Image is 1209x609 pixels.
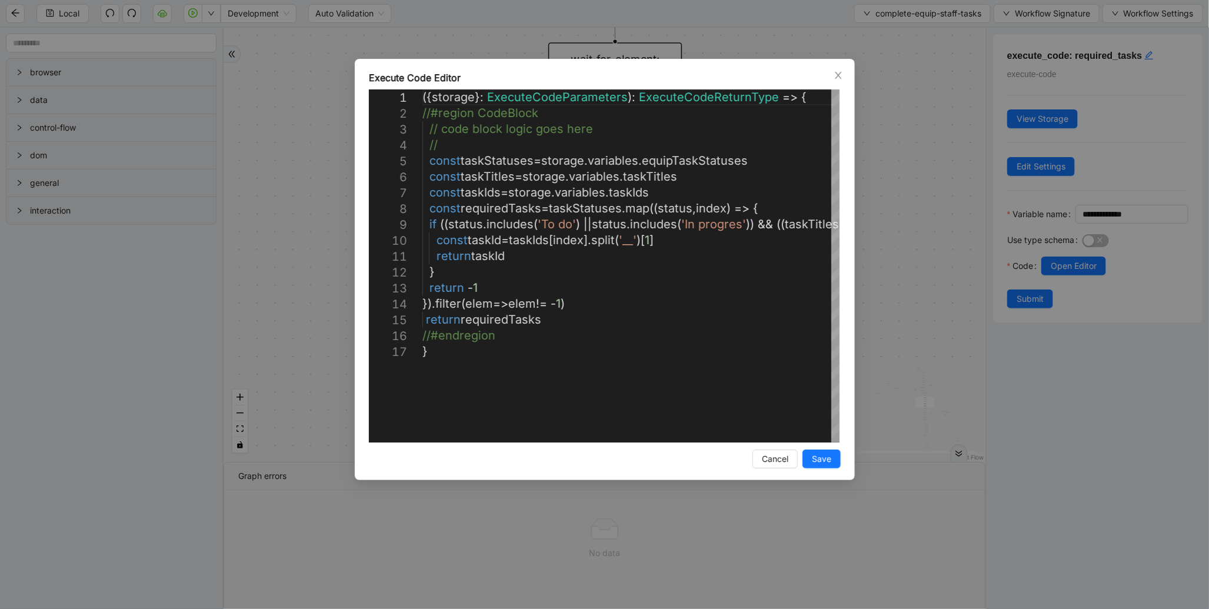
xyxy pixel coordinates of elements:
[501,233,509,247] span: =
[461,154,534,168] span: taskStatuses
[369,185,407,201] div: 7
[569,169,620,184] span: variables
[645,233,650,247] span: 1
[429,154,461,168] span: const
[834,71,843,80] span: close
[777,217,785,231] span: ((
[551,185,555,199] span: .
[487,90,628,104] span: ExecuteCodeParameters
[549,201,622,215] span: taskStatuses
[461,201,541,215] span: requiredTasks
[422,89,423,90] textarea: Editor content;Press Alt+F1 for Accessibility Options.
[471,249,505,263] span: taskId
[369,281,407,297] div: 13
[758,217,773,231] span: &&
[369,106,407,122] div: 2
[642,154,748,168] span: equipTaskStatuses
[812,452,831,465] span: Save
[483,217,487,231] span: .
[623,169,677,184] span: taskTitles
[429,122,593,136] span: // code block logic goes here
[509,233,549,247] span: taskIds
[637,233,645,247] span: )[
[501,185,508,199] span: =
[551,297,556,311] span: -
[437,233,468,247] span: const
[493,297,508,311] span: =>
[422,344,428,358] span: }
[584,217,592,231] span: ||
[437,249,471,263] span: return
[752,450,798,468] button: Cancel
[440,217,448,231] span: ((
[369,312,407,328] div: 15
[625,201,650,215] span: map
[461,312,541,327] span: requiredTasks
[515,169,522,184] span: =
[746,217,754,231] span: ))
[802,450,841,468] button: Save
[461,297,465,311] span: (
[426,312,461,327] span: return
[605,185,609,199] span: .
[762,452,788,465] span: Cancel
[692,201,696,215] span: ,
[782,90,798,104] span: =>
[638,154,642,168] span: .
[369,122,407,138] div: 3
[734,201,750,215] span: =>
[561,297,565,311] span: )
[369,154,407,169] div: 5
[538,217,576,231] span: 'To do'
[369,328,407,344] div: 16
[369,169,407,185] div: 6
[369,71,841,85] div: Execute Code Editor
[435,297,461,311] span: filter
[461,185,501,199] span: taskIds
[369,344,407,360] div: 17
[534,217,538,231] span: (
[422,106,538,120] span: //#region CodeBlock
[473,281,478,295] span: 1
[627,217,630,231] span: .
[615,233,619,247] span: (
[422,297,435,311] span: }).
[536,297,547,311] span: !=
[369,90,407,106] div: 1
[508,185,551,199] span: storage
[429,217,437,231] span: if
[429,185,461,199] span: const
[832,69,845,82] button: Close
[541,154,584,168] span: storage
[487,217,534,231] span: includes
[592,217,627,231] span: status
[681,217,746,231] span: 'In progres'
[553,233,584,247] span: index
[549,233,553,247] span: [
[639,90,779,104] span: ExecuteCodeReturnType
[369,297,407,312] div: 14
[522,169,565,184] span: storage
[468,281,473,295] span: -
[753,201,758,215] span: {
[556,297,561,311] span: 1
[369,217,407,233] div: 9
[650,233,654,247] span: ]
[565,169,569,184] span: .
[448,217,483,231] span: status
[630,217,677,231] span: includes
[696,201,727,215] span: index
[422,328,495,342] span: //#endregion
[369,138,407,154] div: 4
[369,249,407,265] div: 11
[584,233,591,247] span: ].
[609,185,649,199] span: taskIds
[541,201,549,215] span: =
[429,265,435,279] span: }
[801,90,807,104] span: {
[369,265,407,281] div: 12
[429,169,461,184] span: const
[429,201,461,215] span: const
[369,233,407,249] div: 10
[785,217,839,231] span: taskTitles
